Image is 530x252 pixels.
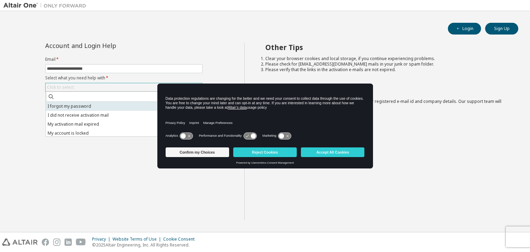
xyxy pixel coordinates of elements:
label: Email [45,57,203,62]
div: Privacy [92,236,112,242]
div: Account and Login Help [45,43,171,48]
li: Please verify that the links in the activation e-mails are not expired. [265,67,506,72]
img: instagram.svg [53,239,60,246]
h2: Other Tips [265,43,506,52]
button: Sign Up [485,23,518,35]
li: Please check for [EMAIL_ADDRESS][DOMAIN_NAME] mails in your junk or spam folder. [265,61,506,67]
li: Clear your browser cookies and local storage, if you continue experiencing problems. [265,56,506,61]
img: facebook.svg [42,239,49,246]
div: Click to select [46,83,202,91]
img: altair_logo.svg [2,239,38,246]
img: youtube.svg [76,239,86,246]
div: Click to select [47,85,74,90]
label: Select what you need help with [45,75,203,81]
button: Login [448,23,481,35]
li: I forgot my password [46,102,201,111]
div: Cookie Consent [163,236,199,242]
p: © 2025 Altair Engineering, Inc. All Rights Reserved. [92,242,199,248]
div: Website Terms of Use [112,236,163,242]
h2: Not sure how to login? [265,86,506,95]
img: linkedin.svg [65,239,72,246]
img: Altair One [3,2,90,9]
span: with a brief description of the problem, your registered e-mail id and company details. Our suppo... [265,98,501,110]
